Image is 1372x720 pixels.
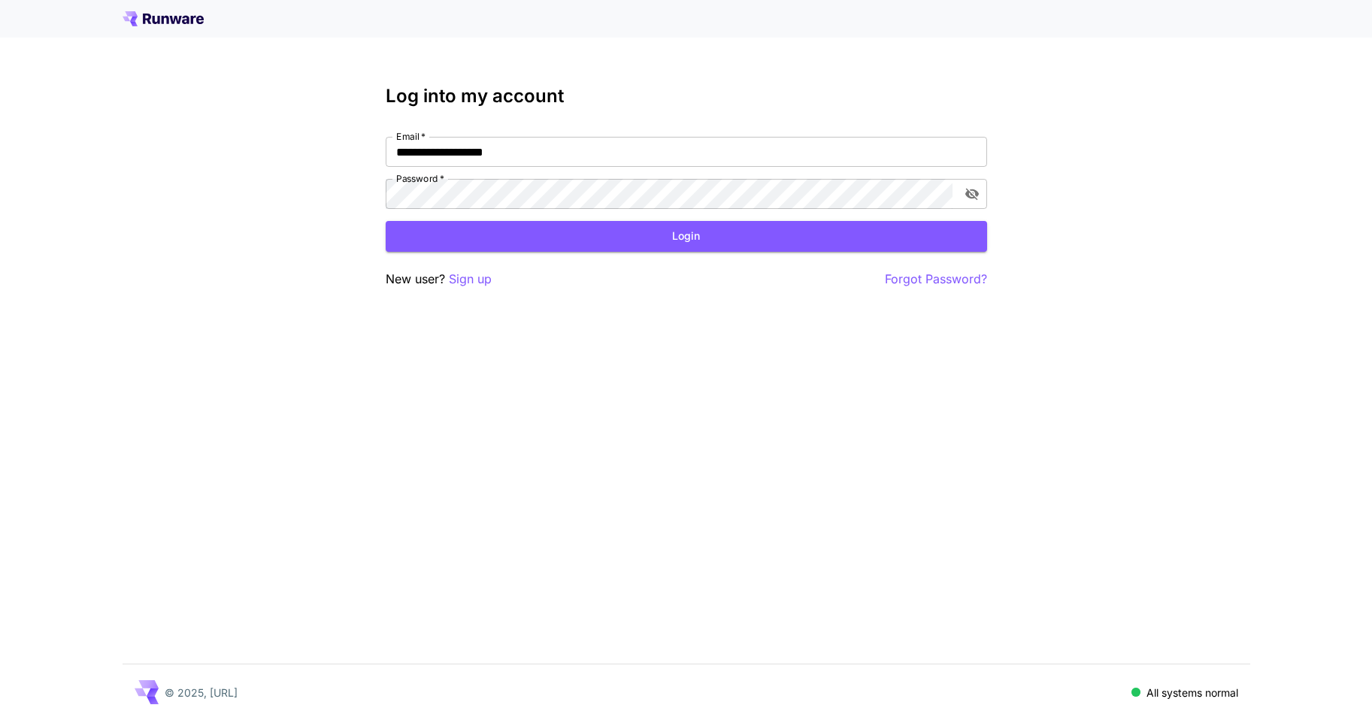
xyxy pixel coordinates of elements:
button: toggle password visibility [959,180,986,207]
button: Sign up [449,270,492,289]
button: Forgot Password? [885,270,987,289]
p: All systems normal [1146,685,1238,700]
p: New user? [386,270,492,289]
p: © 2025, [URL] [165,685,238,700]
label: Email [396,130,426,143]
h3: Log into my account [386,86,987,107]
label: Password [396,172,444,185]
button: Login [386,221,987,252]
